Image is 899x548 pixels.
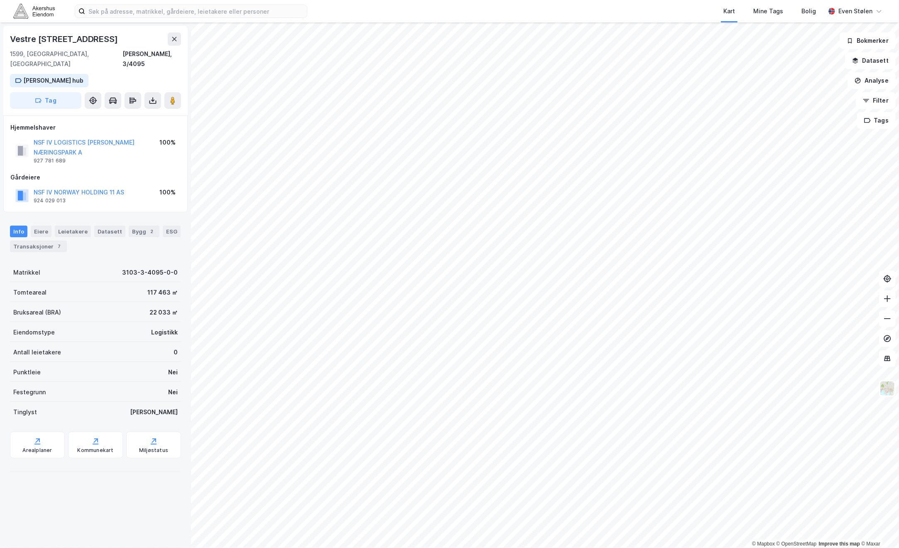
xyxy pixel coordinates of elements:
[801,6,816,16] div: Bolig
[34,197,66,204] div: 924 029 013
[13,347,61,357] div: Antall leietakere
[848,72,896,89] button: Analyse
[10,49,122,69] div: 1599, [GEOGRAPHIC_DATA], [GEOGRAPHIC_DATA]
[159,138,176,147] div: 100%
[857,508,899,548] iframe: Chat Widget
[857,112,896,129] button: Tags
[85,5,307,17] input: Søk på adresse, matrikkel, gårdeiere, leietakere eller personer
[10,226,27,237] div: Info
[13,327,55,337] div: Eiendomstype
[819,541,860,547] a: Improve this map
[122,268,178,278] div: 3103-3-4095-0-0
[22,447,52,454] div: Arealplaner
[845,52,896,69] button: Datasett
[840,32,896,49] button: Bokmerker
[13,307,61,317] div: Bruksareal (BRA)
[879,381,895,396] img: Z
[13,4,55,18] img: akershus-eiendom-logo.9091f326c980b4bce74ccdd9f866810c.svg
[77,447,113,454] div: Kommunekart
[838,6,872,16] div: Even Stølen
[13,367,41,377] div: Punktleie
[13,407,37,417] div: Tinglyst
[168,387,178,397] div: Nei
[13,288,47,297] div: Tomteareal
[777,541,817,547] a: OpenStreetMap
[753,6,783,16] div: Mine Tags
[55,242,64,251] div: 7
[148,227,156,236] div: 2
[10,241,67,252] div: Transaksjoner
[31,226,51,237] div: Eiere
[174,347,178,357] div: 0
[94,226,125,237] div: Datasett
[151,327,178,337] div: Logistikk
[139,447,168,454] div: Miljøstatus
[857,508,899,548] div: Kontrollprogram for chat
[10,32,119,46] div: Vestre [STREET_ADDRESS]
[147,288,178,297] div: 117 463 ㎡
[13,268,40,278] div: Matrikkel
[10,123,181,133] div: Hjemmelshaver
[130,407,178,417] div: [PERSON_NAME]
[55,226,91,237] div: Leietakere
[10,172,181,182] div: Gårdeiere
[149,307,178,317] div: 22 033 ㎡
[168,367,178,377] div: Nei
[23,76,83,86] div: [PERSON_NAME] hub
[723,6,735,16] div: Kart
[856,92,896,109] button: Filter
[163,226,181,237] div: ESG
[34,157,66,164] div: 927 781 689
[129,226,159,237] div: Bygg
[13,387,46,397] div: Festegrunn
[752,541,775,547] a: Mapbox
[122,49,181,69] div: [PERSON_NAME], 3/4095
[10,92,81,109] button: Tag
[159,187,176,197] div: 100%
